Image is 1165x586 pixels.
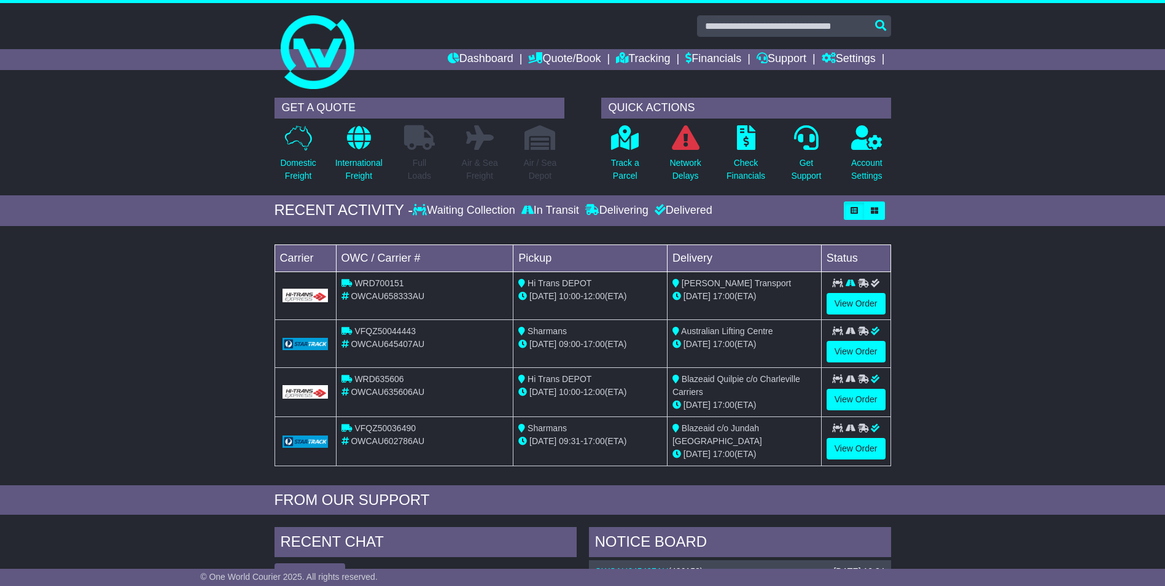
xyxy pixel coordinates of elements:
[518,386,662,399] div: - (ETA)
[672,338,816,351] div: (ETA)
[827,341,886,362] a: View Order
[672,448,816,461] div: (ETA)
[529,339,556,349] span: [DATE]
[559,387,580,397] span: 10:00
[559,339,580,349] span: 09:00
[354,278,403,288] span: WRD700151
[529,291,556,301] span: [DATE]
[827,438,886,459] a: View Order
[275,201,413,219] div: RECENT ACTIVITY -
[282,338,329,350] img: GetCarrierServiceLogo
[528,374,591,384] span: Hi Trans DEPOT
[335,125,383,189] a: InternationalFreight
[589,527,891,560] div: NOTICE BOARD
[200,572,378,582] span: © One World Courier 2025. All rights reserved.
[682,278,791,288] span: [PERSON_NAME] Transport
[275,527,577,560] div: RECENT CHAT
[448,49,513,70] a: Dashboard
[351,291,424,301] span: OWCAU658333AU
[821,244,890,272] td: Status
[672,374,800,397] span: Blazeaid Quilpie c/o Charleville Carriers
[713,291,734,301] span: 17:00
[351,339,424,349] span: OWCAU645407AU
[582,204,652,217] div: Delivering
[681,326,773,336] span: Australian Lifting Centre
[529,436,556,446] span: [DATE]
[684,339,711,349] span: [DATE]
[282,385,329,399] img: GetCarrierServiceLogo
[275,98,564,119] div: GET A QUOTE
[559,291,580,301] span: 10:00
[851,125,883,189] a: AccountSettings
[404,157,435,182] p: Full Loads
[685,49,741,70] a: Financials
[279,125,316,189] a: DomesticFreight
[282,436,329,448] img: GetCarrierServiceLogo
[669,157,701,182] p: Network Delays
[583,436,605,446] span: 17:00
[851,157,883,182] p: Account Settings
[518,290,662,303] div: - (ETA)
[354,423,416,433] span: VFQZ50036490
[672,399,816,412] div: (ETA)
[669,125,701,189] a: NetworkDelays
[583,387,605,397] span: 12:00
[827,293,886,314] a: View Order
[529,387,556,397] span: [DATE]
[713,449,734,459] span: 17:00
[518,435,662,448] div: - (ETA)
[518,338,662,351] div: - (ETA)
[275,244,336,272] td: Carrier
[462,157,498,182] p: Air & Sea Freight
[513,244,668,272] td: Pickup
[671,566,700,576] span: 426153
[610,125,640,189] a: Track aParcel
[790,125,822,189] a: GetSupport
[791,157,821,182] p: Get Support
[528,423,567,433] span: Sharmans
[528,278,591,288] span: Hi Trans DEPOT
[528,326,567,336] span: Sharmans
[280,157,316,182] p: Domestic Freight
[524,157,557,182] p: Air / Sea Depot
[684,449,711,459] span: [DATE]
[559,436,580,446] span: 09:31
[672,290,816,303] div: (ETA)
[583,339,605,349] span: 17:00
[354,374,403,384] span: WRD635606
[528,49,601,70] a: Quote/Book
[727,157,765,182] p: Check Financials
[335,157,383,182] p: International Freight
[672,423,762,446] span: Blazeaid c/o Jundah [GEOGRAPHIC_DATA]
[713,400,734,410] span: 17:00
[601,98,891,119] div: QUICK ACTIONS
[667,244,821,272] td: Delivery
[611,157,639,182] p: Track a Parcel
[583,291,605,301] span: 12:00
[616,49,670,70] a: Tracking
[726,125,766,189] a: CheckFinancials
[351,436,424,446] span: OWCAU602786AU
[336,244,513,272] td: OWC / Carrier #
[282,289,329,302] img: GetCarrierServiceLogo
[713,339,734,349] span: 17:00
[827,389,886,410] a: View Order
[518,204,582,217] div: In Transit
[275,491,891,509] div: FROM OUR SUPPORT
[684,291,711,301] span: [DATE]
[275,563,345,585] button: View All Chats
[833,566,884,577] div: [DATE] 10:34
[757,49,806,70] a: Support
[822,49,876,70] a: Settings
[684,400,711,410] span: [DATE]
[595,566,885,577] div: ( )
[595,566,669,576] a: OWCAU645407AU
[652,204,712,217] div: Delivered
[413,204,518,217] div: Waiting Collection
[351,387,424,397] span: OWCAU635606AU
[354,326,416,336] span: VFQZ50044443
